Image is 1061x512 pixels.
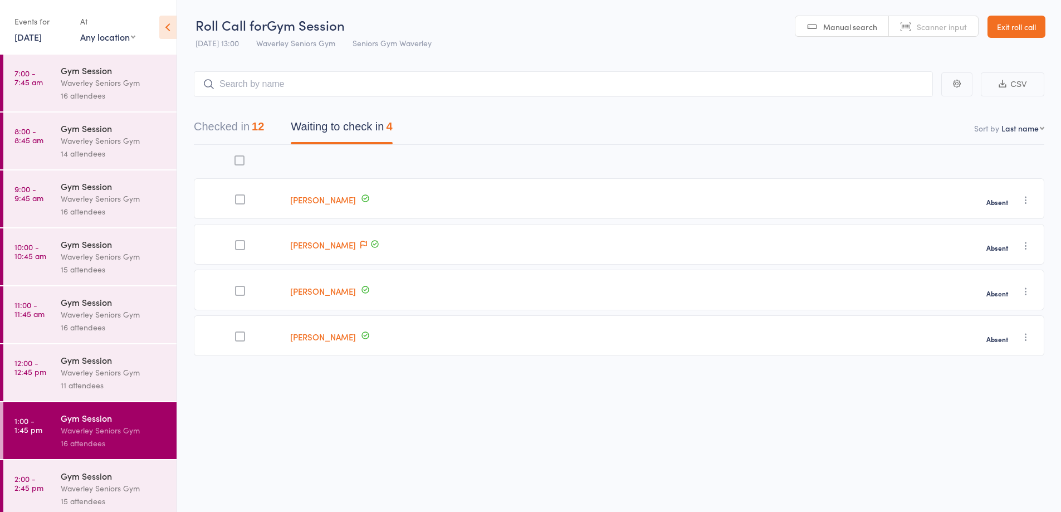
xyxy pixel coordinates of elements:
[290,285,356,297] a: [PERSON_NAME]
[61,470,167,482] div: Gym Session
[14,416,42,434] time: 1:00 - 1:45 pm
[14,474,43,492] time: 2:00 - 2:45 pm
[194,115,264,144] button: Checked in12
[14,184,43,202] time: 9:00 - 9:45 am
[61,296,167,308] div: Gym Session
[61,379,167,392] div: 11 attendees
[195,37,239,48] span: [DATE] 13:00
[3,55,177,111] a: 7:00 -7:45 amGym SessionWaverley Seniors Gym16 attendees
[61,76,167,89] div: Waverley Seniors Gym
[61,180,167,192] div: Gym Session
[986,243,1008,252] strong: Absent
[61,238,167,250] div: Gym Session
[61,308,167,321] div: Waverley Seniors Gym
[14,31,42,43] a: [DATE]
[823,21,877,32] span: Manual search
[3,113,177,169] a: 8:00 -8:45 amGym SessionWaverley Seniors Gym14 attendees
[61,250,167,263] div: Waverley Seniors Gym
[353,37,432,48] span: Seniors Gym Waverley
[3,170,177,227] a: 9:00 -9:45 amGym SessionWaverley Seniors Gym16 attendees
[61,482,167,495] div: Waverley Seniors Gym
[986,289,1008,298] strong: Absent
[290,194,356,206] a: [PERSON_NAME]
[252,120,264,133] div: 12
[61,424,167,437] div: Waverley Seniors Gym
[3,286,177,343] a: 11:00 -11:45 amGym SessionWaverley Seniors Gym16 attendees
[61,134,167,147] div: Waverley Seniors Gym
[61,147,167,160] div: 14 attendees
[291,115,392,144] button: Waiting to check in4
[61,495,167,508] div: 15 attendees
[267,16,345,34] span: Gym Session
[194,71,933,97] input: Search by name
[14,358,46,376] time: 12:00 - 12:45 pm
[61,412,167,424] div: Gym Session
[61,205,167,218] div: 16 attendees
[61,192,167,205] div: Waverley Seniors Gym
[3,344,177,401] a: 12:00 -12:45 pmGym SessionWaverley Seniors Gym11 attendees
[61,437,167,450] div: 16 attendees
[61,89,167,102] div: 16 attendees
[386,120,392,133] div: 4
[986,198,1008,207] strong: Absent
[1001,123,1039,134] div: Last name
[61,122,167,134] div: Gym Session
[981,72,1044,96] button: CSV
[3,402,177,459] a: 1:00 -1:45 pmGym SessionWaverley Seniors Gym16 attendees
[61,366,167,379] div: Waverley Seniors Gym
[974,123,999,134] label: Sort by
[3,228,177,285] a: 10:00 -10:45 amGym SessionWaverley Seniors Gym15 attendees
[290,239,356,251] a: [PERSON_NAME]
[987,16,1045,38] a: Exit roll call
[14,242,46,260] time: 10:00 - 10:45 am
[290,331,356,343] a: [PERSON_NAME]
[61,263,167,276] div: 15 attendees
[61,321,167,334] div: 16 attendees
[986,335,1008,344] strong: Absent
[256,37,335,48] span: Waverley Seniors Gym
[917,21,967,32] span: Scanner input
[14,126,43,144] time: 8:00 - 8:45 am
[80,31,135,43] div: Any location
[80,12,135,31] div: At
[61,64,167,76] div: Gym Session
[61,354,167,366] div: Gym Session
[14,12,69,31] div: Events for
[14,300,45,318] time: 11:00 - 11:45 am
[195,16,267,34] span: Roll Call for
[14,69,43,86] time: 7:00 - 7:45 am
